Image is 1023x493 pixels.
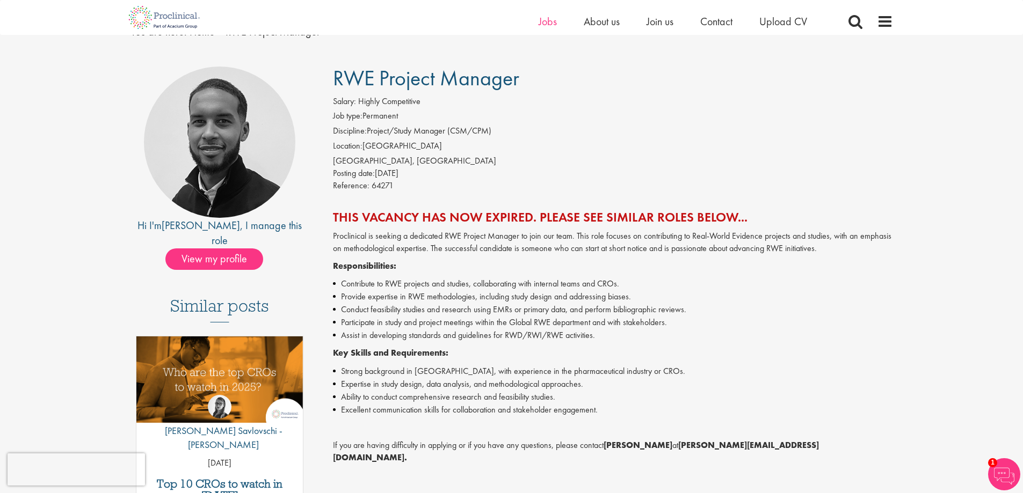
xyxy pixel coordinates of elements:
[333,439,893,464] p: If you are having difficulty in applying or if you have any questions, please contact at
[208,395,231,418] img: Theodora Savlovschi - Wicks
[372,180,394,191] span: 64271
[333,230,893,255] p: Proclinical is seeking a dedicated RWE Project Manager to join our team. This role focuses on con...
[988,458,1020,490] img: Chatbot
[165,251,274,264] a: View my profile
[333,180,369,192] label: Reference:
[333,110,362,122] label: Job type:
[136,336,303,431] a: Link to a post
[333,347,448,358] strong: Key Skills and Requirements:
[333,155,893,167] div: [GEOGRAPHIC_DATA], [GEOGRAPHIC_DATA]
[333,167,375,179] span: Posting date:
[333,303,893,316] li: Conduct feasibility studies and research using EMRs or primary data, and perform bibliographic re...
[647,14,673,28] a: Join us
[759,14,807,28] a: Upload CV
[333,365,893,378] li: Strong background in [GEOGRAPHIC_DATA], with experience in the pharmaceutical industry or CROs.
[333,95,356,108] label: Salary:
[333,260,396,271] strong: Responsibilities:
[170,297,269,322] h3: Similar posts
[136,424,303,451] p: [PERSON_NAME] Savlovschi - [PERSON_NAME]
[130,218,309,248] div: Hi I'm , I manage this role
[333,378,893,391] li: Expertise in study design, data analysis, and methodological approaches.
[144,67,295,218] img: imeage of recruiter Elias Adem
[584,14,620,28] a: About us
[333,140,893,155] li: [GEOGRAPHIC_DATA]
[333,64,519,92] span: RWE Project Manager
[604,439,672,451] strong: [PERSON_NAME]
[333,403,893,416] li: Excellent communication skills for collaboration and stakeholder engagement.
[333,316,893,329] li: Participate in study and project meetings within the Global RWE department and with stakeholders.
[539,14,557,28] a: Jobs
[333,391,893,403] li: Ability to conduct comprehensive research and feasibility studies.
[333,290,893,303] li: Provide expertise in RWE methodologies, including study design and addressing biases.
[358,95,420,107] span: Highly Competitive
[162,218,240,232] a: [PERSON_NAME]
[333,110,893,125] li: Permanent
[8,453,145,485] iframe: reCAPTCHA
[988,458,997,467] span: 1
[333,277,893,290] li: Contribute to RWE projects and studies, collaborating with internal teams and CROs.
[136,457,303,469] p: [DATE]
[333,167,893,180] div: [DATE]
[700,14,732,28] a: Contact
[333,125,367,137] label: Discipline:
[333,329,893,342] li: Assist in developing standards and guidelines for RWD/RWI/RWE activities.
[333,140,362,152] label: Location:
[333,125,893,140] li: Project/Study Manager (CSM/CPM)
[165,248,263,270] span: View my profile
[136,395,303,457] a: Theodora Savlovschi - Wicks [PERSON_NAME] Savlovschi - [PERSON_NAME]
[333,210,893,224] h2: This vacancy has now expired. Please see similar roles below...
[333,439,819,463] strong: [PERSON_NAME][EMAIL_ADDRESS][DOMAIN_NAME].
[136,336,303,423] img: Top 10 CROs 2025 | Proclinical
